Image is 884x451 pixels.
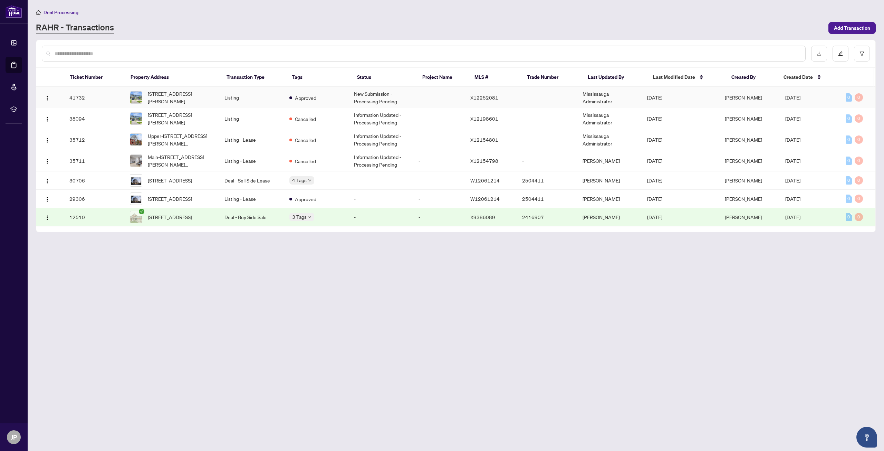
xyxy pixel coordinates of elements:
[517,190,577,208] td: 2504411
[855,213,863,221] div: 0
[725,196,762,202] span: [PERSON_NAME]
[64,171,124,190] td: 30706
[352,68,417,87] th: Status
[6,5,22,18] img: logo
[856,427,877,448] button: Open asap
[855,114,863,123] div: 0
[577,87,642,108] td: Mississauga Administrator
[846,135,852,144] div: 0
[45,138,50,143] img: Logo
[647,94,662,101] span: [DATE]
[413,171,465,190] td: -
[855,176,863,185] div: 0
[348,150,413,171] td: Information Updated - Processing Pending
[833,46,848,62] button: edit
[470,115,498,122] span: X12198601
[130,113,142,124] img: thumbnail-img
[846,195,852,203] div: 0
[413,108,465,129] td: -
[125,68,221,87] th: Property Address
[45,178,50,184] img: Logo
[148,132,214,147] span: Upper-[STREET_ADDRESS][PERSON_NAME][PERSON_NAME]
[295,157,316,165] span: Cancelled
[577,171,642,190] td: [PERSON_NAME]
[854,46,870,62] button: filter
[130,92,142,103] img: thumbnail-img
[219,108,284,129] td: Listing
[517,87,577,108] td: -
[859,51,864,56] span: filter
[64,129,124,150] td: 35712
[148,213,192,221] span: [STREET_ADDRESS]
[517,171,577,190] td: 2504411
[64,68,125,87] th: Ticket Number
[846,93,852,102] div: 0
[413,150,465,171] td: -
[828,22,876,34] button: Add Transaction
[348,87,413,108] td: New Submission - Processing Pending
[292,213,307,221] span: 3 Tags
[647,196,662,202] span: [DATE]
[42,134,53,145] button: Logo
[295,115,316,123] span: Cancelled
[470,177,500,184] span: W12061214
[517,150,577,171] td: -
[817,51,821,56] span: download
[785,94,800,101] span: [DATE]
[64,190,124,208] td: 29306
[45,116,50,122] img: Logo
[811,46,827,62] button: download
[219,190,284,208] td: Listing - Lease
[517,108,577,129] td: -
[42,175,53,186] button: Logo
[148,195,192,203] span: [STREET_ADDRESS]
[785,137,800,143] span: [DATE]
[148,153,214,168] span: Main-[STREET_ADDRESS][PERSON_NAME][PERSON_NAME]
[42,212,53,223] button: Logo
[785,115,800,122] span: [DATE]
[148,177,192,184] span: [STREET_ADDRESS]
[855,157,863,165] div: 0
[470,94,498,101] span: X12252081
[11,432,17,442] span: JP
[784,73,813,81] span: Created Date
[470,196,500,202] span: W12061214
[413,208,465,226] td: -
[725,158,762,164] span: [PERSON_NAME]
[130,155,142,167] img: thumbnail-img
[469,68,521,87] th: MLS #
[64,87,124,108] td: 41732
[726,68,778,87] th: Created By
[130,193,142,205] img: thumbnail-img
[647,214,662,220] span: [DATE]
[521,68,583,87] th: Trade Number
[577,190,642,208] td: [PERSON_NAME]
[219,171,284,190] td: Deal - Sell Side Lease
[348,129,413,150] td: Information Updated - Processing Pending
[64,108,124,129] td: 38094
[45,95,50,101] img: Logo
[582,68,647,87] th: Last Updated By
[647,137,662,143] span: [DATE]
[219,208,284,226] td: Deal - Buy Side Sale
[348,171,413,190] td: -
[308,179,311,182] span: down
[725,214,762,220] span: [PERSON_NAME]
[785,196,800,202] span: [DATE]
[517,129,577,150] td: -
[785,177,800,184] span: [DATE]
[846,213,852,221] div: 0
[130,134,142,145] img: thumbnail-img
[846,176,852,185] div: 0
[413,87,465,108] td: -
[308,215,311,219] span: down
[130,175,142,186] img: thumbnail-img
[647,177,662,184] span: [DATE]
[42,155,53,166] button: Logo
[725,94,762,101] span: [PERSON_NAME]
[855,135,863,144] div: 0
[725,137,762,143] span: [PERSON_NAME]
[219,150,284,171] td: Listing - Lease
[295,195,316,203] span: Approved
[292,176,307,184] span: 4 Tags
